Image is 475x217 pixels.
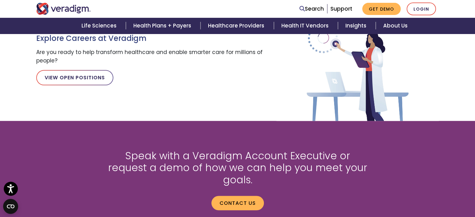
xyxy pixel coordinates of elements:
img: Veradigm logo [36,3,91,15]
a: View Open Positions [36,70,113,85]
a: About Us [376,18,415,34]
a: Support [330,5,352,12]
a: Login [407,2,436,15]
a: Life Sciences [74,18,126,34]
a: Contact us [211,196,264,210]
h3: Explore Careers at Veradigm [36,34,267,43]
a: Health IT Vendors [274,18,338,34]
a: Healthcare Providers [200,18,274,34]
button: Open CMP widget [3,199,18,214]
a: Insights [338,18,376,34]
a: Get Demo [362,3,401,15]
p: Are you ready to help transform healthcare and enable smarter care for millions of people? [36,48,267,65]
a: Search [299,5,324,13]
h2: Speak with a Veradigm Account Executive or request a demo of how we can help you meet your goals. [105,150,370,186]
iframe: Drift Chat Widget [355,172,468,210]
a: Health Plans + Payers [126,18,200,34]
